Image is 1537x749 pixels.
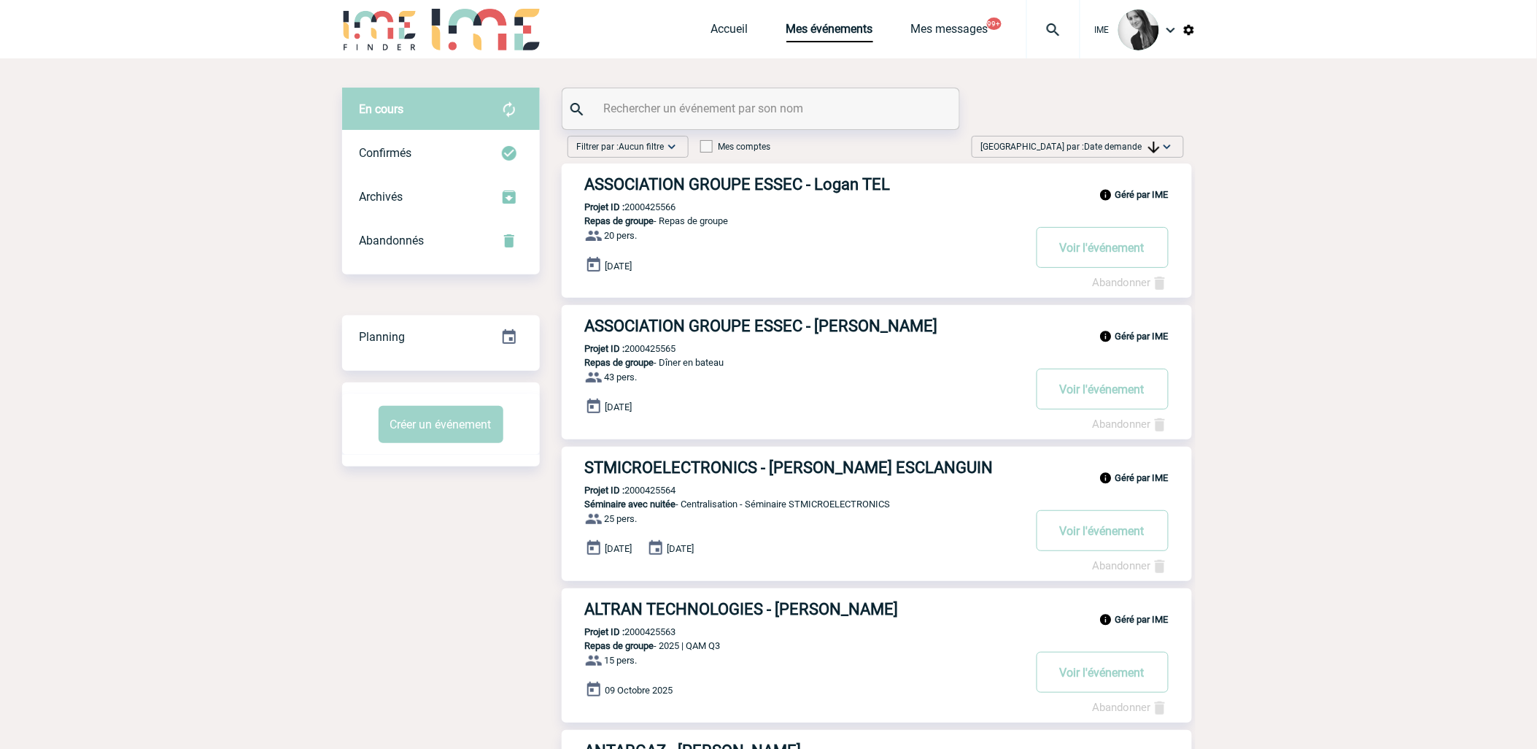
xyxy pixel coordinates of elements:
[600,98,925,119] input: Rechercher un événement par son nom
[562,458,1192,477] a: STMICROELECTRONICS - [PERSON_NAME] ESCLANGUIN
[585,640,654,651] span: Repas de groupe
[1115,472,1169,483] b: Géré par IME
[585,215,654,226] span: Repas de groupe
[1115,331,1169,342] b: Géré par IME
[1037,510,1169,551] button: Voir l'événement
[1099,472,1112,485] img: info_black_24dp.svg
[342,219,540,263] div: Retrouvez ici tous vos événements annulés
[1099,613,1112,626] img: info_black_24dp.svg
[1160,139,1174,154] img: baseline_expand_more_white_24dp-b.png
[585,317,1023,335] h3: ASSOCIATION GROUPE ESSEC - [PERSON_NAME]
[342,175,540,219] div: Retrouvez ici tous les événements que vous avez décidé d'archiver
[562,201,676,212] p: 2000425566
[585,485,625,496] b: Projet ID :
[585,343,625,354] b: Projet ID :
[562,626,676,637] p: 2000425563
[1099,188,1112,201] img: info_black_24dp.svg
[360,146,412,160] span: Confirmés
[562,640,1023,651] p: - 2025 | QAM Q3
[577,139,665,154] span: Filtrer par :
[619,142,665,152] span: Aucun filtre
[605,402,632,413] span: [DATE]
[585,201,625,212] b: Projet ID :
[1148,142,1160,153] img: arrow_downward.png
[360,234,425,247] span: Abandonnés
[1085,142,1160,152] span: Date demande
[605,231,638,242] span: 20 pers.
[562,175,1192,193] a: ASSOCIATION GROUPE ESSEC - Logan TEL
[1093,276,1169,289] a: Abandonner
[987,18,1002,30] button: 99+
[342,315,540,359] div: Retrouvez ici tous vos événements organisés par date et état d'avancement
[1093,418,1169,431] a: Abandonner
[1099,330,1112,343] img: info_black_24dp.svg
[342,88,540,131] div: Retrouvez ici tous vos évènements avant confirmation
[711,22,748,42] a: Accueil
[700,142,771,152] label: Mes comptes
[1115,189,1169,200] b: Géré par IME
[562,357,1023,368] p: - Dîner en bateau
[585,626,625,637] b: Projet ID :
[379,406,503,443] button: Créer un événement
[360,190,403,204] span: Archivés
[1115,614,1169,625] b: Géré par IME
[605,514,638,525] span: 25 pers.
[1118,9,1159,50] img: 101050-0.jpg
[360,102,404,116] span: En cours
[585,175,1023,193] h3: ASSOCIATION GROUPE ESSEC - Logan TEL
[605,656,638,667] span: 15 pers.
[342,315,540,358] a: Planning
[605,685,673,696] span: 09 Octobre 2025
[605,544,632,555] span: [DATE]
[1037,369,1169,410] button: Voir l'événement
[1037,652,1169,693] button: Voir l'événement
[1095,25,1110,35] span: IME
[562,343,676,354] p: 2000425565
[562,215,1023,226] p: - Repas de groupe
[585,499,676,510] span: Séminaire avec nuitée
[667,544,694,555] span: [DATE]
[1093,701,1169,714] a: Abandonner
[585,357,654,368] span: Repas de groupe
[360,330,406,344] span: Planning
[342,9,418,50] img: IME-Finder
[911,22,988,42] a: Mes messages
[605,372,638,383] span: 43 pers.
[786,22,873,42] a: Mes événements
[981,139,1160,154] span: [GEOGRAPHIC_DATA] par :
[585,600,1023,618] h3: ALTRAN TECHNOLOGIES - [PERSON_NAME]
[562,485,676,496] p: 2000425564
[1037,227,1169,268] button: Voir l'événement
[562,600,1192,618] a: ALTRAN TECHNOLOGIES - [PERSON_NAME]
[605,261,632,272] span: [DATE]
[665,139,679,154] img: baseline_expand_more_white_24dp-b.png
[562,499,1023,510] p: - Centralisation - Séminaire STMICROELECTRONICS
[1093,559,1169,572] a: Abandonner
[585,458,1023,477] h3: STMICROELECTRONICS - [PERSON_NAME] ESCLANGUIN
[562,317,1192,335] a: ASSOCIATION GROUPE ESSEC - [PERSON_NAME]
